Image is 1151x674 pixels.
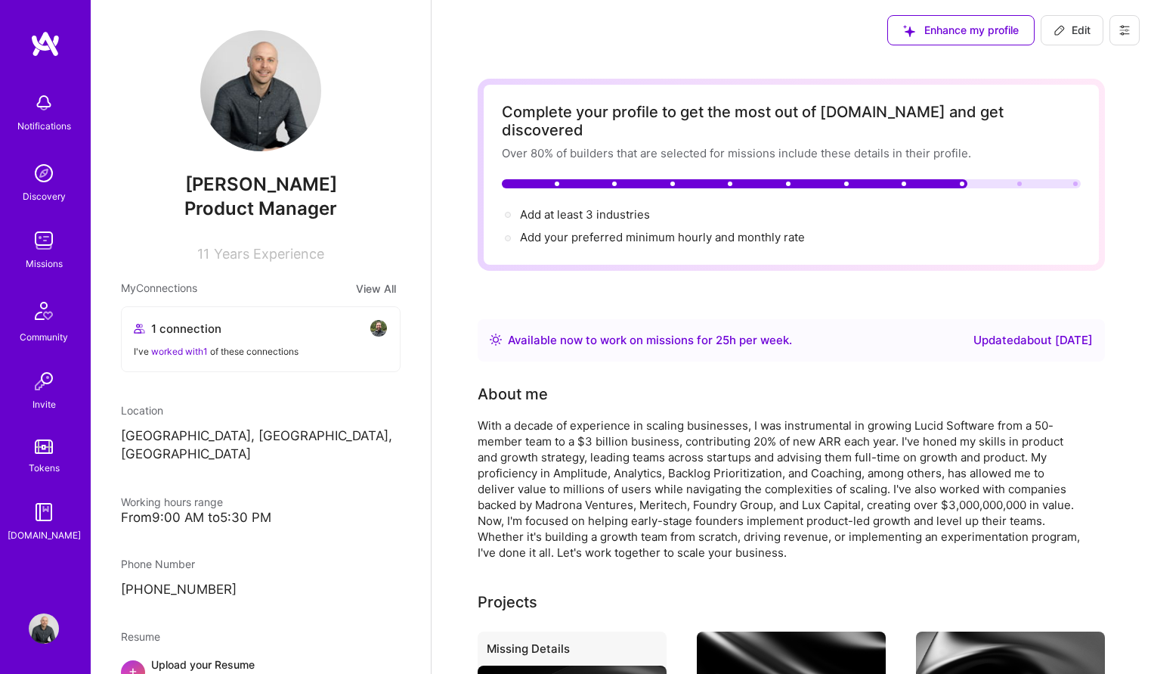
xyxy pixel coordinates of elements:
[25,613,63,644] a: User Avatar
[35,439,53,454] img: tokens
[121,581,401,599] p: [PHONE_NUMBER]
[478,418,1082,561] div: With a decade of experience in scaling businesses, I was instrumental in growing Lucid Software f...
[214,246,324,262] span: Years Experience
[508,331,792,349] div: Available now to work on missions for h per week .
[151,346,208,357] span: worked with 1
[184,197,337,219] span: Product Manager
[29,225,59,256] img: teamwork
[973,331,1093,349] div: Updated about [DATE]
[29,613,59,644] img: User Avatar
[121,558,195,570] span: Phone Number
[121,427,401,464] p: [GEOGRAPHIC_DATA], [GEOGRAPHIC_DATA], [GEOGRAPHIC_DATA]
[134,343,388,359] div: I've of these connections
[29,497,59,527] img: guide book
[1054,23,1091,38] span: Edit
[26,256,63,272] div: Missions
[490,334,502,346] img: Availability
[478,591,537,613] div: Projects
[29,88,59,118] img: bell
[502,145,1081,161] div: Over 80% of builders that are selected for missions include these details in their profile.
[134,323,145,334] i: icon Collaborator
[8,527,81,543] div: [DOMAIN_NAME]
[20,329,68,345] div: Community
[121,402,401,418] div: Location
[30,30,60,57] img: logo
[478,383,548,405] div: About me
[121,630,160,643] span: Resume
[151,321,221,337] span: 1 connection
[351,280,401,297] button: View All
[17,118,71,134] div: Notifications
[200,30,321,151] img: User Avatar
[716,333,729,347] span: 25
[121,306,401,372] button: 1 connectionavatarI've worked with1 of these connections
[121,280,197,297] span: My Connections
[370,319,388,337] img: avatar
[887,15,1035,45] button: Enhance my profile
[32,396,56,412] div: Invite
[29,460,60,476] div: Tokens
[23,188,66,204] div: Discovery
[29,366,59,396] img: Invite
[121,510,401,526] div: From 9:00 AM to 5:30 PM
[197,246,209,262] span: 11
[903,25,915,37] i: icon SuggestedTeams
[502,103,1081,139] div: Complete your profile to get the most out of [DOMAIN_NAME] and get discovered
[520,207,650,222] span: Add at least 3 industries
[478,632,667,672] div: Missing Details
[520,230,805,244] span: Add your preferred minimum hourly and monthly rate
[121,173,401,196] span: [PERSON_NAME]
[26,293,62,329] img: Community
[121,495,223,508] span: Working hours range
[1041,15,1103,45] button: Edit
[29,158,59,188] img: discovery
[903,23,1019,38] span: Enhance my profile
